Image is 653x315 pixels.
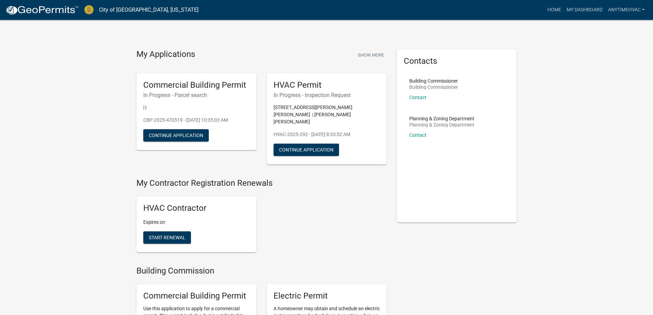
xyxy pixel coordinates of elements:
[409,122,474,127] p: Planning & Zoning Department
[409,116,474,121] p: Planning & Zoning Department
[545,3,564,16] a: Home
[143,80,250,90] h5: Commercial Building Permit
[274,144,339,156] button: Continue Application
[274,104,380,125] p: [STREET_ADDRESS][PERSON_NAME][PERSON_NAME] | [PERSON_NAME] [PERSON_NAME]
[404,56,510,66] h5: Contacts
[143,117,250,124] p: CBP-2025-470519 - [DATE] 10:35:03 AM
[274,291,380,301] h5: Electric Permit
[136,178,387,188] h4: My Contractor Registration Renewals
[409,85,458,89] p: Building Commissioner
[143,92,250,98] h6: In Progress - Parcel search
[143,219,250,226] p: Expires on
[274,131,380,138] p: HVAC-2025-292 - [DATE] 8:33:52 AM
[136,266,387,276] h4: Building Commission
[409,95,426,100] a: Contact
[605,3,648,16] a: Anytimehvac
[143,203,250,213] h5: HVAC Contractor
[274,80,380,90] h5: HVAC Permit
[149,235,185,240] span: Start Renewal
[143,129,209,142] button: Continue Application
[84,5,94,14] img: City of Jeffersonville, Indiana
[99,4,198,16] a: City of [GEOGRAPHIC_DATA], [US_STATE]
[355,49,387,61] button: Show More
[564,3,605,16] a: My Dashboard
[143,104,250,111] p: | |
[409,78,458,83] p: Building Commissioner
[143,231,191,244] button: Start Renewal
[136,49,195,60] h4: My Applications
[409,132,426,138] a: Contact
[136,178,387,258] wm-registration-list-section: My Contractor Registration Renewals
[143,291,250,301] h5: Commercial Building Permit
[274,92,380,98] h6: In Progress - Inspection Request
